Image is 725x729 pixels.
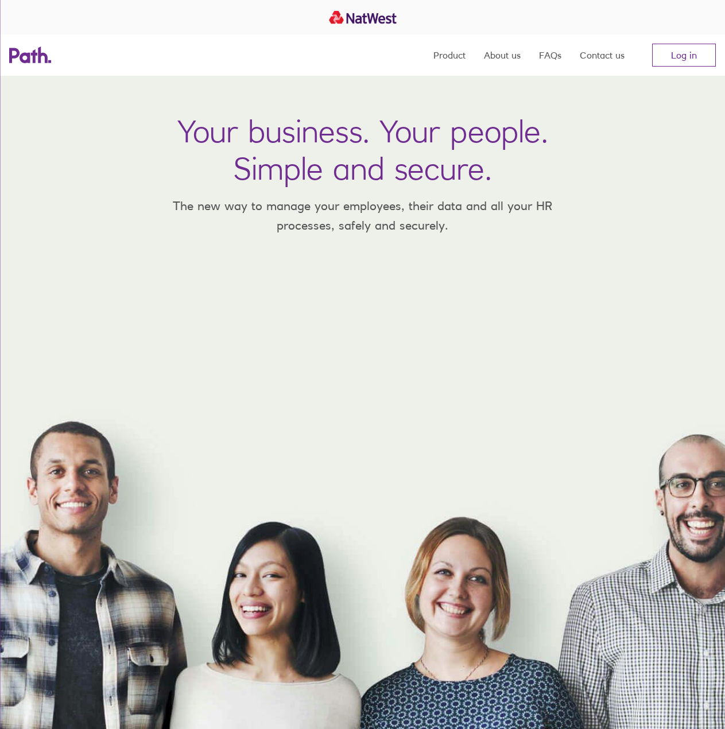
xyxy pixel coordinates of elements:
[177,113,548,187] h1: Your business. Your people. Simple and secure.
[539,34,561,76] a: FAQs
[652,44,716,67] a: Log in
[433,34,466,76] a: Product
[156,196,569,235] p: The new way to manage your employees, their data and all your HR processes, safely and securely.
[484,34,521,76] a: About us
[580,34,625,76] a: Contact us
